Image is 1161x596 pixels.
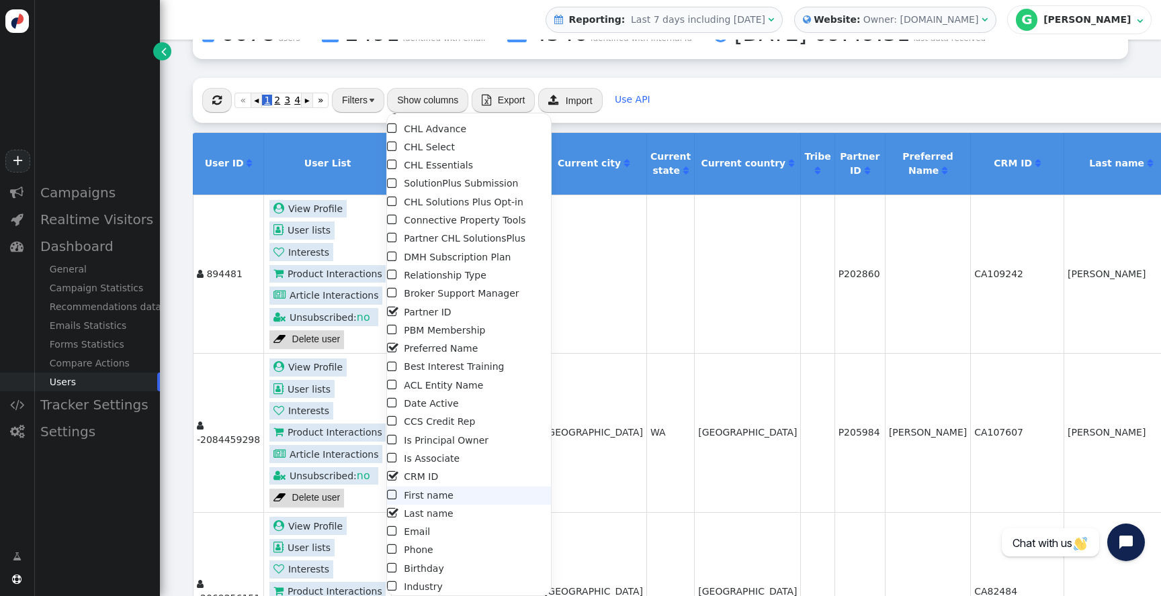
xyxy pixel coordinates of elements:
div: Users [34,372,160,391]
li: CHL Advance [387,120,551,138]
li: Is Principal Owner [387,432,551,450]
span:  [482,95,491,105]
a: « [234,93,251,108]
span: Click to sort [1035,158,1041,168]
span: identified with email [403,34,486,43]
li: ACL Entity Name [387,377,551,395]
span:  [197,421,204,430]
span:  [387,522,399,540]
span:  [273,268,288,279]
span:  [10,240,24,253]
span:  [387,412,399,430]
b: CRM ID [994,158,1032,168]
button:  [202,88,232,112]
img: logo-icon.svg [5,9,29,33]
button: Import [538,88,603,112]
li: Is Associate [387,450,551,468]
div: General [34,260,160,279]
span:  [10,186,24,199]
div: Recommendations data [34,297,160,316]
span:  [387,156,399,174]
li: CCS Credit Rep [387,413,551,431]
button: Filters [332,88,384,112]
span: Click to sort [815,166,820,175]
span:  [387,376,399,394]
a: Interests [269,402,333,420]
span: -2084459298 [197,434,260,445]
li: Last name [387,505,551,523]
span:  [387,119,399,138]
span:  [273,203,288,213]
span: Click to sort [942,166,947,175]
li: PBM Membership [387,321,551,340]
a: View Profile [269,517,347,535]
span:  [387,211,399,229]
span: last data received [913,34,986,43]
span: Click to sort [865,166,870,175]
span:  [10,425,24,438]
span:  [273,448,290,459]
span: Click to sort [789,158,794,168]
b: Preferred Name [902,151,953,176]
a: View Profile [269,200,347,218]
span:  [387,138,399,156]
span: 4546 [533,21,587,46]
span:  [387,559,399,577]
td: [PERSON_NAME] [885,353,970,511]
li: Partner ID [387,303,551,321]
div: Dashboard [34,233,160,260]
span:  [387,358,399,376]
li: Preferred Name [387,340,551,358]
a:  [942,165,947,176]
b: Reporting: [566,14,628,25]
span: no [357,311,370,324]
b: User List [304,158,351,168]
td: CA107607 [970,353,1064,511]
span: 3 [282,95,292,105]
span:  [273,383,288,394]
span: users [278,34,300,43]
div: [PERSON_NAME] [1043,14,1133,26]
span:  [212,95,222,105]
li: Phone [387,541,551,559]
span:  [548,95,559,105]
span:  [803,13,811,27]
span: Click to sort [1148,158,1153,168]
td: CA109242 [970,195,1064,353]
span:  [387,394,399,412]
span:  [387,577,399,595]
span:  [273,331,286,348]
a:  [865,165,870,176]
a:  [789,158,794,168]
span:  [273,224,288,235]
b: Current country [701,158,786,168]
div: Compare Actions [34,354,160,372]
span:  [161,44,167,58]
span:  [12,575,21,584]
a:  [1035,158,1041,168]
b: Current state [650,151,691,176]
span:  [387,284,399,302]
span: Last 7 days including [DATE] [631,14,765,25]
a: Delete user [269,330,344,349]
span:  [273,405,288,415]
div: Campaign Statistics [34,279,160,297]
button: Show columns [387,88,468,112]
a: ◂ [251,93,262,108]
span: Click to sort [247,158,252,168]
td: P205984 [834,353,885,511]
div: Emails Statistics [34,316,160,335]
div: Tracker Settings [34,391,160,418]
span:  [273,246,288,257]
span:  [387,449,399,467]
a: User lists [269,539,335,557]
td: P202860 [834,195,885,353]
div: G [1016,9,1037,30]
a: Article Interactions [269,287,382,305]
span: Click to sort [683,166,689,175]
span: 6678 [220,21,275,46]
span:  [387,431,399,449]
span: 2 [272,95,282,105]
button:  Export [472,88,535,112]
div: Owner: [DOMAIN_NAME] [863,13,979,27]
